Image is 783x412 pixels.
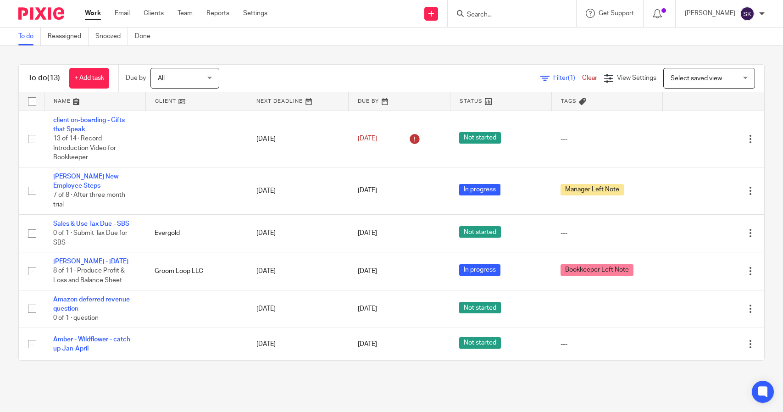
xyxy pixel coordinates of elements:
[459,226,501,238] span: Not started
[466,11,549,19] input: Search
[561,228,653,238] div: ---
[95,28,128,45] a: Snoozed
[18,28,41,45] a: To do
[553,75,582,81] span: Filter
[247,214,349,252] td: [DATE]
[561,340,653,349] div: ---
[568,75,575,81] span: (1)
[247,111,349,167] td: [DATE]
[178,9,193,18] a: Team
[243,9,267,18] a: Settings
[671,75,722,82] span: Select saved view
[135,28,157,45] a: Done
[561,184,624,195] span: Manager Left Note
[53,336,130,352] a: Amber - Wildflower - catch up Jan-April
[358,135,377,142] span: [DATE]
[561,264,633,276] span: Bookkeeper Left Note
[53,192,125,208] span: 7 of 8 · After three month trial
[145,252,247,290] td: Groom Loop LLC
[53,117,125,133] a: client on-boarding - Gifts that Speak
[740,6,755,21] img: svg%3E
[459,264,500,276] span: In progress
[247,328,349,360] td: [DATE]
[144,9,164,18] a: Clients
[126,73,146,83] p: Due by
[561,134,653,144] div: ---
[247,252,349,290] td: [DATE]
[145,214,247,252] td: Evergold
[206,9,229,18] a: Reports
[459,302,501,313] span: Not started
[561,99,577,104] span: Tags
[617,75,656,81] span: View Settings
[53,221,129,227] a: Sales & Use Tax Due - SBS
[53,315,99,321] span: 0 of 1 · question
[53,268,125,284] span: 8 of 11 · Produce Profit & Loss and Balance Sheet
[358,230,377,236] span: [DATE]
[53,258,128,265] a: [PERSON_NAME] - [DATE]
[582,75,597,81] a: Clear
[69,68,109,89] a: + Add task
[53,173,118,189] a: [PERSON_NAME] New Employee Steps
[48,28,89,45] a: Reassigned
[53,296,130,312] a: Amazon deferred revenue question
[358,341,377,347] span: [DATE]
[247,167,349,214] td: [DATE]
[459,132,501,144] span: Not started
[47,74,60,82] span: (13)
[85,9,101,18] a: Work
[158,75,165,82] span: All
[561,304,653,313] div: ---
[599,10,634,17] span: Get Support
[459,337,501,349] span: Not started
[53,230,128,246] span: 0 of 1 · Submit Tax Due for SBS
[685,9,735,18] p: [PERSON_NAME]
[459,184,500,195] span: In progress
[358,268,377,274] span: [DATE]
[247,290,349,328] td: [DATE]
[358,306,377,312] span: [DATE]
[18,7,64,20] img: Pixie
[28,73,60,83] h1: To do
[115,9,130,18] a: Email
[358,188,377,194] span: [DATE]
[53,135,116,161] span: 13 of 14 · Record Introduction Video for Bookkeeper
